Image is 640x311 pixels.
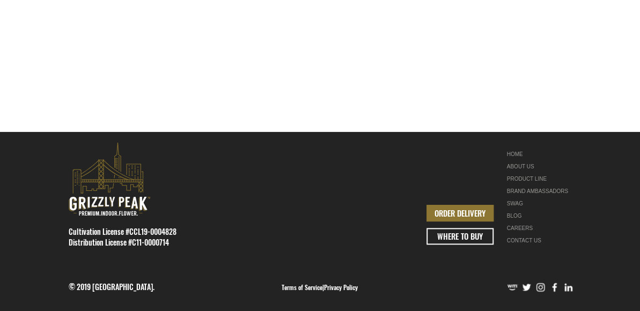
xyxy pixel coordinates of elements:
a: Terms of Service [282,283,322,292]
a: BLOG [507,210,575,222]
img: Facebook [549,282,560,293]
img: LinkedIn [563,282,574,293]
a: ORDER DELIVERY [426,205,494,221]
img: Twitter [521,282,532,293]
a: ABOUT US [507,160,575,173]
a: Privacy Policy [324,283,358,292]
ul: Social Bar [507,282,574,293]
svg: premium-indoor-cannabis [69,143,150,216]
span: © 2019 [GEOGRAPHIC_DATA]. [69,281,155,292]
span: ORDER DELIVERY [435,208,485,219]
span: | [282,283,358,292]
a: WHERE TO BUY [426,228,494,245]
a: CAREERS [507,222,575,234]
a: CONTACT US [507,234,575,247]
a: HOME [507,148,575,160]
div: BRAND AMBASSADORS [507,185,575,197]
img: Instagram [535,282,546,293]
a: PRODUCT LINE [507,173,575,185]
nav: Site [507,148,575,247]
span: WHERE TO BUY [437,231,483,242]
a: SWAG [507,197,575,210]
span: Cultivation License #CCL19-0004828 Distribution License #C11-0000714 [69,226,176,248]
img: weedmaps [507,282,518,293]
